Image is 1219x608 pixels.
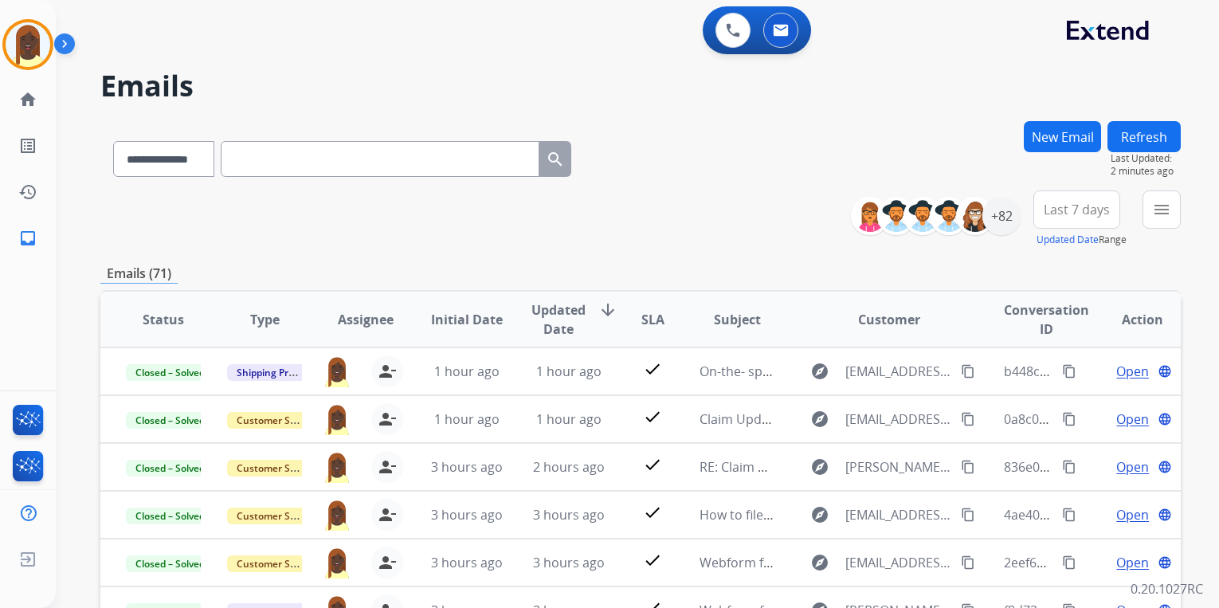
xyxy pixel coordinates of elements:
mat-icon: home [18,90,37,109]
span: 3 hours ago [431,554,503,571]
span: Type [250,310,280,329]
img: avatar [6,22,50,67]
span: On-the- spot [700,363,775,380]
mat-icon: explore [810,457,829,477]
button: Last 7 days [1033,190,1120,229]
mat-icon: content_copy [1062,412,1076,426]
mat-icon: person_remove [378,457,397,477]
h2: Emails [100,70,1181,102]
span: Customer Support [227,460,331,477]
mat-icon: content_copy [961,412,975,426]
mat-icon: content_copy [961,364,975,379]
mat-icon: inbox [18,229,37,248]
span: Closed – Solved [126,412,214,429]
span: [EMAIL_ADDRESS][DOMAIN_NAME] [845,505,951,524]
span: [EMAIL_ADDRESS][DOMAIN_NAME] [845,410,951,429]
span: 3 hours ago [431,458,503,476]
mat-icon: content_copy [961,508,975,522]
span: 3 hours ago [533,506,605,524]
span: Range [1037,233,1127,246]
mat-icon: list_alt [18,136,37,155]
mat-icon: explore [810,410,829,429]
mat-icon: content_copy [961,460,975,474]
div: +82 [982,197,1021,235]
span: 3 hours ago [533,554,605,571]
mat-icon: content_copy [1062,364,1076,379]
mat-icon: person_remove [378,505,397,524]
span: Closed – Solved [126,364,214,381]
button: Updated Date [1037,233,1099,246]
span: Customer Support [227,508,331,524]
span: Customer Support [227,412,331,429]
span: Open [1116,553,1149,572]
mat-icon: check [643,407,662,426]
img: agent-avatar [322,403,352,435]
span: Open [1116,457,1149,477]
span: Status [143,310,184,329]
span: Customer Support [227,555,331,572]
span: 1 hour ago [536,363,602,380]
span: Updated Date [531,300,586,339]
span: Last Updated: [1111,152,1181,165]
span: Assignee [338,310,394,329]
img: agent-avatar [322,355,352,387]
span: Open [1116,362,1149,381]
span: Closed – Solved [126,460,214,477]
mat-icon: explore [810,505,829,524]
span: [EMAIL_ADDRESS][DOMAIN_NAME] [845,362,951,381]
mat-icon: menu [1152,200,1171,219]
span: [EMAIL_ADDRESS][DOMAIN_NAME] [845,553,951,572]
mat-icon: language [1158,555,1172,570]
span: 1 hour ago [434,363,500,380]
mat-icon: content_copy [1062,508,1076,522]
span: Customer [858,310,920,329]
mat-icon: person_remove [378,410,397,429]
span: Closed – Solved [126,555,214,572]
button: New Email [1024,121,1101,152]
mat-icon: person_remove [378,362,397,381]
p: 0.20.1027RC [1131,579,1203,598]
span: Open [1116,505,1149,524]
th: Action [1080,292,1181,347]
mat-icon: content_copy [1062,555,1076,570]
span: [PERSON_NAME][EMAIL_ADDRESS][PERSON_NAME][DOMAIN_NAME] [845,457,951,477]
span: Initial Date [431,310,503,329]
mat-icon: language [1158,364,1172,379]
span: Claim Update [700,410,781,428]
img: agent-avatar [322,547,352,579]
mat-icon: arrow_downward [598,300,617,320]
span: 2 hours ago [533,458,605,476]
mat-icon: content_copy [1062,460,1076,474]
span: RE: Claim update [700,458,801,476]
mat-icon: language [1158,412,1172,426]
mat-icon: explore [810,362,829,381]
mat-icon: check [643,359,662,379]
p: Emails (71) [100,264,178,284]
img: agent-avatar [322,451,352,483]
span: 2 minutes ago [1111,165,1181,178]
mat-icon: explore [810,553,829,572]
span: 1 hour ago [434,410,500,428]
span: Last 7 days [1044,206,1110,213]
span: Closed – Solved [126,508,214,524]
img: agent-avatar [322,499,352,531]
span: How to file a claim [700,506,809,524]
mat-icon: language [1158,460,1172,474]
mat-icon: check [643,455,662,474]
span: Shipping Protection [227,364,336,381]
span: Conversation ID [1004,300,1089,339]
span: Webform from [EMAIL_ADDRESS][DOMAIN_NAME] on [DATE] [700,554,1060,571]
mat-icon: person_remove [378,553,397,572]
span: Subject [714,310,761,329]
span: 1 hour ago [536,410,602,428]
span: SLA [641,310,664,329]
span: 3 hours ago [431,506,503,524]
mat-icon: content_copy [961,555,975,570]
mat-icon: search [546,150,565,169]
mat-icon: history [18,182,37,202]
mat-icon: check [643,551,662,570]
mat-icon: check [643,503,662,522]
span: Open [1116,410,1149,429]
mat-icon: language [1158,508,1172,522]
button: Refresh [1107,121,1181,152]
